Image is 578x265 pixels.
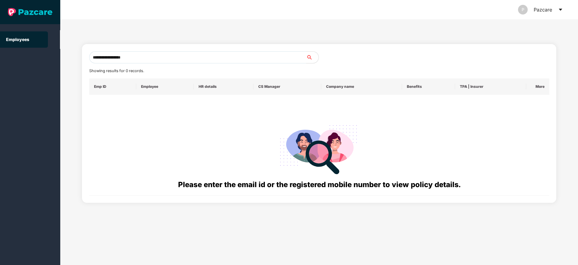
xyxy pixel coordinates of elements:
th: Company name [321,78,402,95]
button: search [306,51,319,63]
th: Benefits [402,78,455,95]
a: Employees [6,37,29,42]
th: Employee [136,78,194,95]
span: caret-down [558,7,563,12]
th: Emp ID [89,78,137,95]
th: HR details [194,78,253,95]
th: CS Manager [253,78,321,95]
th: More [526,78,549,95]
th: TPA | Insurer [455,78,526,95]
img: svg+xml;base64,PHN2ZyB4bWxucz0iaHR0cDovL3d3dy53My5vcmcvMjAwMC9zdmciIHdpZHRoPSIyODgiIGhlaWdodD0iMj... [276,118,363,179]
span: P [522,5,524,14]
span: Showing results for 0 records. [89,69,144,73]
span: Please enter the email id or the registered mobile number to view policy details. [178,180,460,189]
span: search [306,55,319,60]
